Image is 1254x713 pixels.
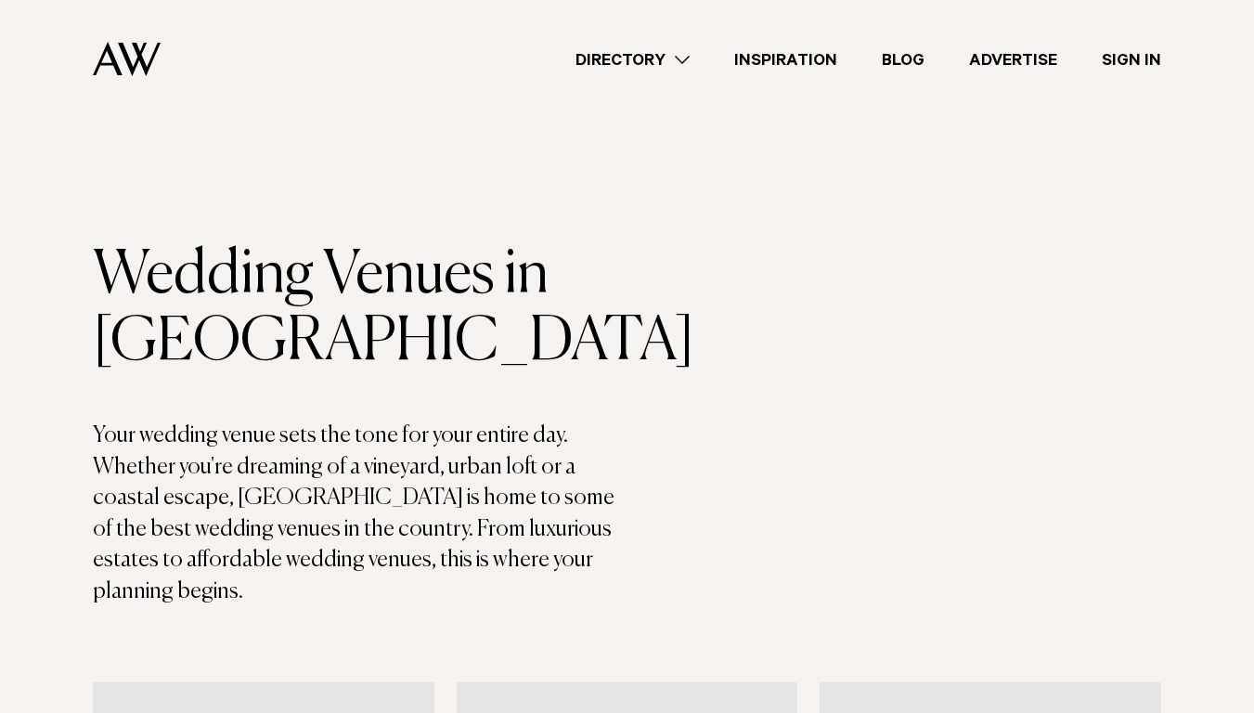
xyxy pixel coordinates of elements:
[860,47,947,72] a: Blog
[553,47,712,72] a: Directory
[93,421,627,608] p: Your wedding venue sets the tone for your entire day. Whether you're dreaming of a vineyard, urba...
[93,242,627,376] h1: Wedding Venues in [GEOGRAPHIC_DATA]
[947,47,1079,72] a: Advertise
[712,47,860,72] a: Inspiration
[93,42,161,76] img: Auckland Weddings Logo
[1079,47,1183,72] a: Sign In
